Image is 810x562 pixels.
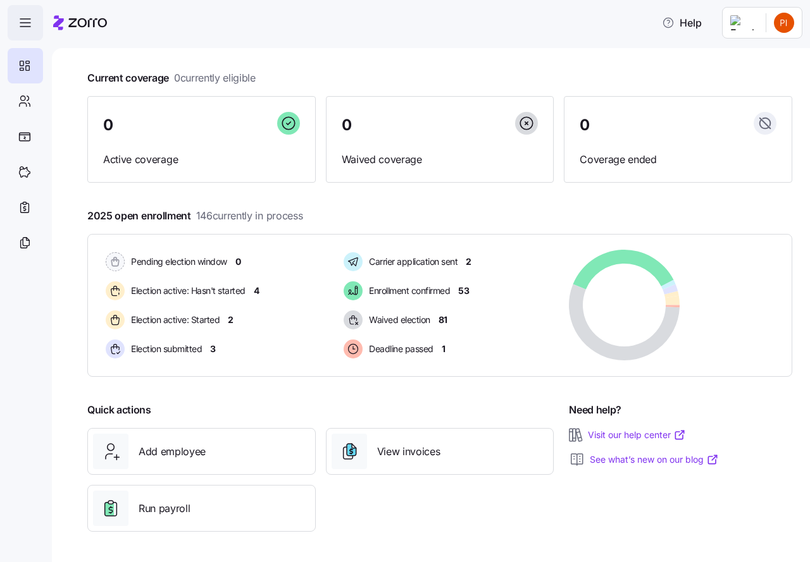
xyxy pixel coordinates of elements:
[365,255,458,268] span: Carrier application sent
[210,343,216,355] span: 3
[196,208,303,224] span: 146 currently in process
[652,10,712,35] button: Help
[174,70,256,86] span: 0 currently eligible
[569,402,621,418] span: Need help?
[439,314,447,326] span: 81
[103,152,300,168] span: Active coverage
[458,284,469,297] span: 53
[365,314,430,326] span: Waived election
[127,284,246,297] span: Election active: Hasn't started
[87,208,302,224] span: 2025 open enrollment
[342,118,352,133] span: 0
[580,118,590,133] span: 0
[87,70,256,86] span: Current coverage
[139,444,206,460] span: Add employee
[377,444,440,460] span: View invoices
[365,284,450,297] span: Enrollment confirmed
[442,343,445,355] span: 1
[342,152,539,168] span: Waived coverage
[590,453,719,466] a: See what’s new on our blog
[103,118,113,133] span: 0
[365,343,433,355] span: Deadline passed
[662,15,702,30] span: Help
[127,255,227,268] span: Pending election window
[87,402,151,418] span: Quick actions
[774,13,794,33] img: 24d6825ccf4887a4818050cadfd93e6d
[127,343,202,355] span: Election submitted
[588,429,686,441] a: Visit our help center
[580,152,776,168] span: Coverage ended
[127,314,220,326] span: Election active: Started
[466,255,471,268] span: 2
[139,501,190,516] span: Run payroll
[228,314,234,326] span: 2
[254,284,259,297] span: 4
[730,15,756,30] img: Employer logo
[235,255,241,268] span: 0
